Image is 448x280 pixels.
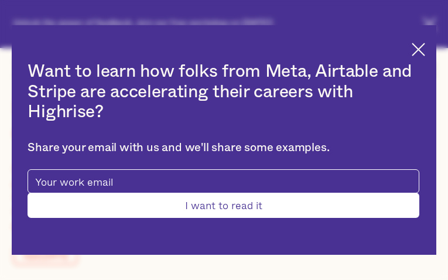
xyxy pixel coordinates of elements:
[28,169,419,193] input: Your work email
[28,169,419,218] form: pop-up-modal-form
[28,62,419,122] h2: Want to learn how folks from Meta, Airtable and Stripe are accelerating their careers with Highrise?
[28,141,419,155] div: Share your email with us and we'll share some examples.
[28,193,419,218] input: I want to read it
[412,43,425,56] img: Cross icon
